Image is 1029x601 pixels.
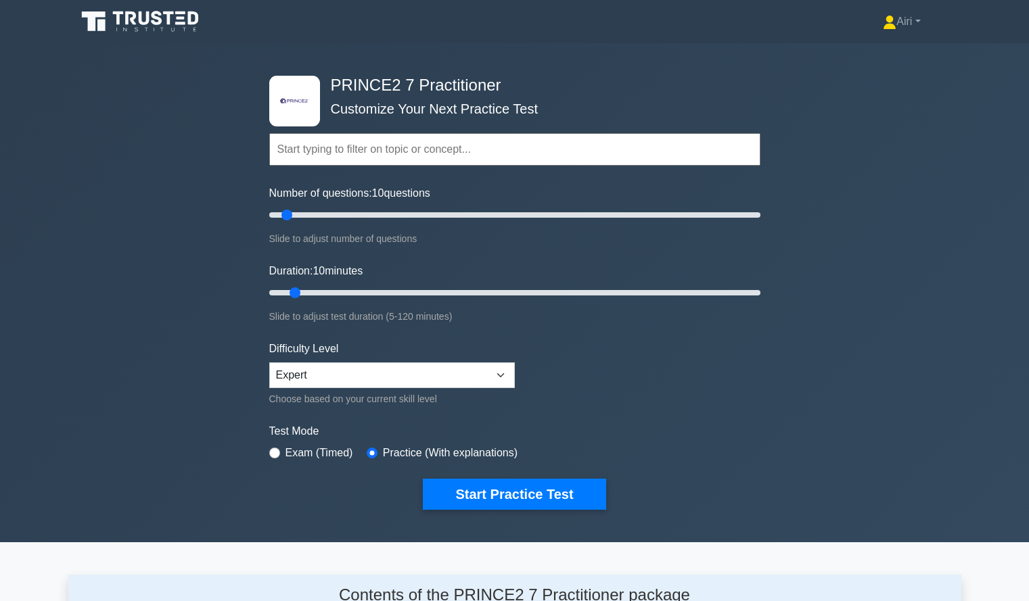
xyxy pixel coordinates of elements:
[269,133,760,166] input: Start typing to filter on topic or concept...
[269,231,760,247] div: Slide to adjust number of questions
[269,423,760,439] label: Test Mode
[383,445,518,461] label: Practice (With explanations)
[423,479,605,510] button: Start Practice Test
[850,8,953,35] a: Airi
[269,391,515,407] div: Choose based on your current skill level
[269,263,363,279] label: Duration: minutes
[269,185,430,201] label: Number of questions: questions
[269,308,760,324] div: Slide to adjust test duration (5-120 minutes)
[313,265,325,277] span: 10
[372,187,384,199] span: 10
[285,445,353,461] label: Exam (Timed)
[269,341,339,357] label: Difficulty Level
[325,76,694,95] h4: PRINCE2 7 Practitioner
